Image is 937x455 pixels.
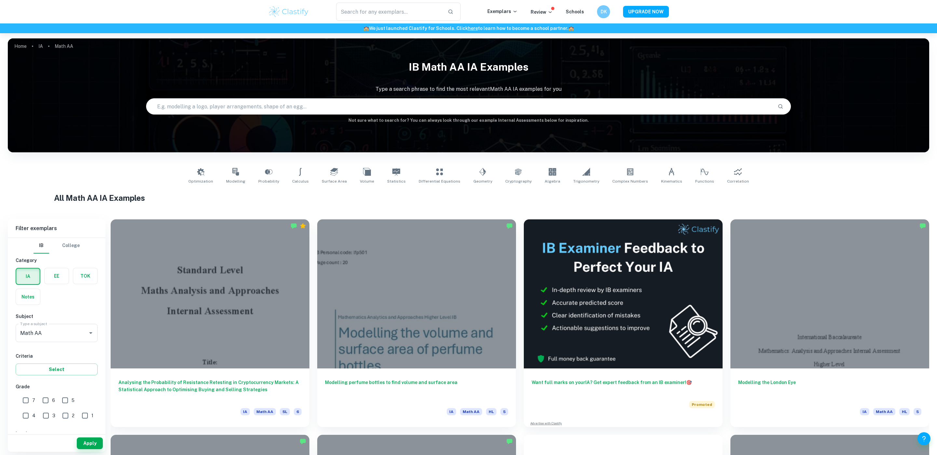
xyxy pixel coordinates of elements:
[506,223,513,229] img: Marked
[447,408,456,415] span: IA
[460,408,482,415] span: Math AA
[72,397,75,404] span: 5
[16,269,40,284] button: IA
[363,26,369,31] span: 🏫
[899,408,910,415] span: HL
[568,26,574,31] span: 🏫
[505,178,532,184] span: Cryptography
[8,117,929,124] h6: Not sure what to search for? You can always look through our example Internal Assessments below f...
[8,57,929,77] h1: IB Math AA IA examples
[16,313,98,320] h6: Subject
[919,223,926,229] img: Marked
[730,219,929,427] a: Modelling the London EyeIAMath AAHL5
[16,257,98,264] h6: Category
[623,6,669,18] button: UPGRADE NOW
[8,85,929,93] p: Type a search phrase to find the most relevant Math AA IA examples for you
[322,178,347,184] span: Surface Area
[531,8,553,16] p: Review
[524,219,723,368] img: Thumbnail
[32,412,35,419] span: 4
[917,432,930,445] button: Help and Feedback
[91,412,93,419] span: 1
[32,397,35,404] span: 7
[38,42,43,51] a: IA
[111,219,309,427] a: Analysing the Probability of Resistance Retesting in Cryptocurrency Markets: A Statistical Approa...
[280,408,290,415] span: SL
[612,178,648,184] span: Complex Numbers
[8,219,105,238] h6: Filter exemplars
[240,408,250,415] span: IA
[188,178,213,184] span: Optimization
[62,238,80,254] button: College
[336,3,442,21] input: Search for any exemplars...
[1,25,936,32] h6: We just launched Clastify for Schools. Click to learn how to become a school partner.
[500,408,508,415] span: 5
[566,9,584,14] a: Schools
[118,379,302,400] h6: Analysing the Probability of Resistance Retesting in Cryptocurrency Markets: A Statistical Approa...
[300,438,306,445] img: Marked
[226,178,245,184] span: Modelling
[52,397,55,404] span: 6
[300,223,306,229] div: Premium
[573,178,599,184] span: Trigonometry
[20,321,47,326] label: Type a subject
[860,408,869,415] span: IA
[317,219,516,427] a: Modelling perfume bottles to find volume and surface areaIAMath AAHL5
[914,408,921,415] span: 5
[45,268,69,284] button: EE
[689,401,715,408] span: Promoted
[419,178,460,184] span: Differential Equations
[73,268,97,284] button: TOK
[325,379,508,400] h6: Modelling perfume bottles to find volume and surface area
[661,178,682,184] span: Kinematics
[524,219,723,427] a: Want full marks on yourIA? Get expert feedback from an IB examiner!PromotedAdvertise with Clastify
[34,238,49,254] button: IB
[258,178,279,184] span: Probability
[146,97,772,116] input: E.g. modelling a logo, player arrangements, shape of an egg...
[52,412,55,419] span: 3
[16,364,98,375] button: Select
[530,421,562,426] a: Advertise with Clastify
[486,408,496,415] span: HL
[600,8,607,15] h6: DK
[873,408,895,415] span: Math AA
[738,379,921,400] h6: Modelling the London Eye
[294,408,302,415] span: 6
[473,178,492,184] span: Geometry
[487,8,518,15] p: Exemplars
[16,352,98,360] h6: Criteria
[387,178,406,184] span: Statistics
[55,43,73,50] p: Math AA
[254,408,276,415] span: Math AA
[16,289,40,305] button: Notes
[16,383,98,390] h6: Grade
[468,26,478,31] a: here
[532,379,715,393] h6: Want full marks on your IA ? Get expert feedback from an IB examiner!
[268,5,309,18] img: Clastify logo
[14,42,27,51] a: Home
[77,437,103,449] button: Apply
[72,412,75,419] span: 2
[686,380,692,385] span: 🎯
[86,328,95,338] button: Open
[506,438,513,445] img: Marked
[292,178,309,184] span: Calculus
[727,178,749,184] span: Correlation
[291,223,297,229] img: Marked
[360,178,374,184] span: Volume
[34,238,80,254] div: Filter type choice
[695,178,714,184] span: Functions
[775,101,786,112] button: Search
[597,5,610,18] button: DK
[16,430,98,437] h6: Level
[545,178,560,184] span: Algebra
[54,192,883,204] h1: All Math AA IA Examples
